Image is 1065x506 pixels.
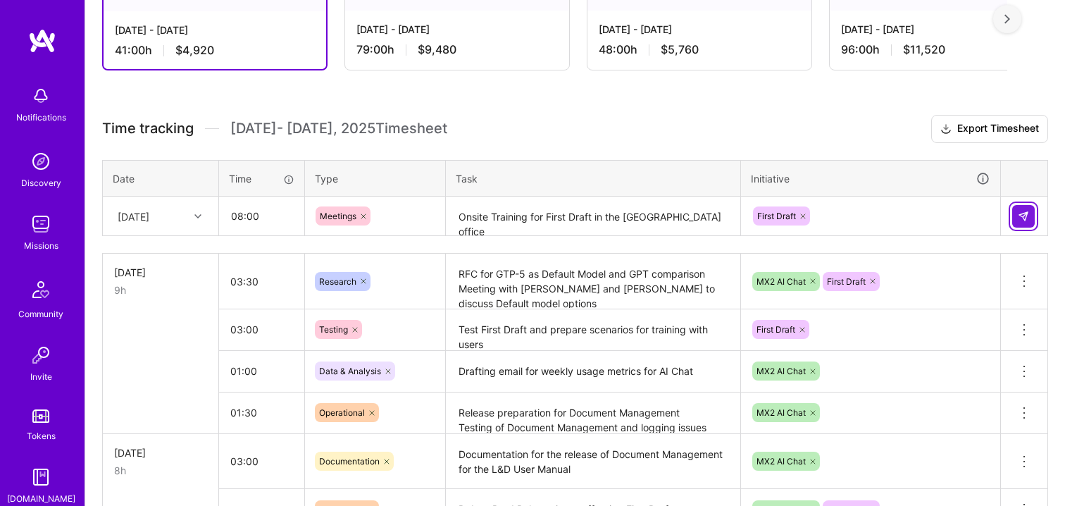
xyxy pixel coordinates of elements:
img: tokens [32,409,49,423]
img: right [1004,14,1010,24]
div: 79:00 h [356,42,558,57]
textarea: Drafting email for weekly usage metrics for AI Chat [447,352,739,391]
div: 9h [114,283,207,297]
textarea: Test First Draft and prepare scenarios for training with users Configure new laptop for First Dra... [447,311,739,350]
textarea: RFC for GTP-5 as Default Model and GPT comparison Meeting with [PERSON_NAME] and [PERSON_NAME] to... [447,255,739,308]
span: Operational [319,407,365,418]
th: Date [103,160,219,197]
span: MX2 AI Chat [756,366,806,376]
div: [DATE] - [DATE] [599,22,800,37]
div: [DATE] - [DATE] [356,22,558,37]
i: icon Chevron [194,213,201,220]
div: 41:00 h [115,43,315,58]
th: Task [446,160,741,197]
span: $9,480 [418,42,456,57]
div: [DOMAIN_NAME] [7,491,75,506]
th: Type [305,160,446,197]
div: 96:00 h [841,42,1042,57]
img: discovery [27,147,55,175]
span: Testing [319,324,348,335]
div: Missions [24,238,58,253]
span: $11,520 [903,42,945,57]
span: MX2 AI Chat [756,456,806,467]
span: MX2 AI Chat [756,407,806,418]
span: [DATE] - [DATE] , 2025 Timesheet [230,120,447,137]
span: Meetings [320,211,356,221]
img: Submit [1018,211,1029,222]
button: Export Timesheet [931,115,1048,143]
div: Discovery [21,175,61,190]
div: 48:00 h [599,42,800,57]
textarea: Documentation for the release of Document Management for the L&D User Manual [447,436,739,488]
img: logo [28,28,56,54]
div: Tokens [27,428,56,443]
div: Time [229,171,294,186]
span: $4,920 [175,43,214,58]
div: null [1012,205,1036,228]
span: First Draft [827,276,866,287]
span: Data & Analysis [319,366,381,376]
div: Initiative [751,171,990,187]
div: Community [18,307,63,321]
input: HH:MM [219,443,304,480]
div: [DATE] - [DATE] [841,22,1042,37]
i: icon Download [940,122,952,137]
img: teamwork [27,210,55,238]
input: HH:MM [219,263,304,300]
img: Community [24,273,58,307]
span: First Draft [756,324,795,335]
textarea: Release preparation for Document Management Testing of Document Management and logging issues Dis... [447,394,739,433]
span: Time tracking [102,120,194,137]
div: [DATE] [114,445,207,460]
div: [DATE] - [DATE] [115,23,315,37]
div: [DATE] [114,265,207,280]
img: guide book [27,463,55,491]
div: Notifications [16,110,66,125]
textarea: Onsite Training for First Draft in the [GEOGRAPHIC_DATA] office [447,198,739,235]
span: Research [319,276,356,287]
span: $5,760 [661,42,699,57]
img: Invite [27,341,55,369]
input: HH:MM [219,352,304,390]
input: HH:MM [220,197,304,235]
input: HH:MM [219,311,304,348]
div: 8h [114,463,207,478]
div: Invite [30,369,52,384]
div: [DATE] [118,209,149,223]
span: Documentation [319,456,380,467]
span: MX2 AI Chat [756,276,806,287]
img: bell [27,82,55,110]
input: HH:MM [219,394,304,431]
span: First Draft [757,211,796,221]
